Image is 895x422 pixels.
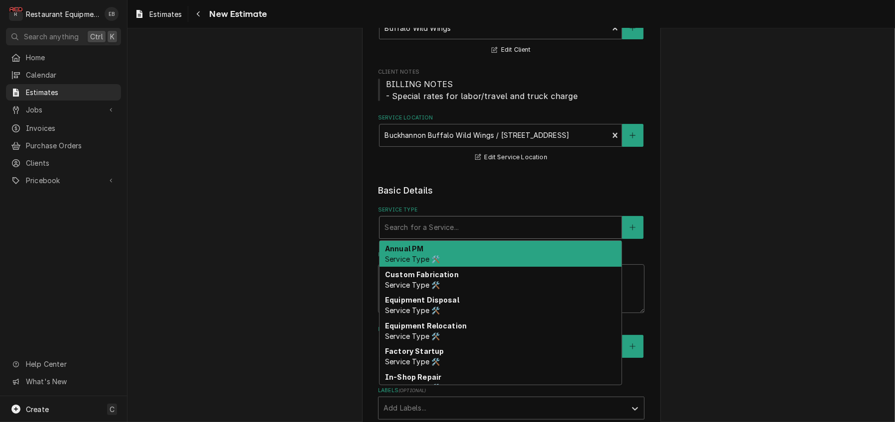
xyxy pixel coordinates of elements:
[378,78,644,102] span: Client Notes
[378,206,644,214] label: Service Type
[385,244,423,253] strong: Annual PM
[26,52,116,63] span: Home
[378,114,644,163] div: Service Location
[378,114,644,122] label: Service Location
[26,123,116,133] span: Invoices
[26,70,116,80] span: Calendar
[385,306,440,315] span: Service Type 🛠️
[474,151,549,164] button: Edit Service Location
[26,405,49,414] span: Create
[6,102,121,118] a: Go to Jobs
[6,84,121,101] a: Estimates
[378,387,644,395] label: Labels
[24,31,79,42] span: Search anything
[378,251,644,313] div: Reason For Call
[385,255,440,263] span: Service Type 🛠️
[378,325,644,375] div: Equipment
[622,216,643,239] button: Create New Service
[385,296,459,304] strong: Equipment Disposal
[398,388,426,393] span: ( optional )
[26,175,101,186] span: Pricebook
[385,321,467,330] strong: Equipment Relocation
[6,155,121,171] a: Clients
[622,335,643,358] button: Create New Equipment
[149,9,182,19] span: Estimates
[26,158,116,168] span: Clients
[105,7,119,21] div: EB
[26,359,115,369] span: Help Center
[378,68,644,102] div: Client Notes
[378,7,644,56] div: Client
[9,7,23,21] div: R
[6,28,121,45] button: Search anythingCtrlK
[386,79,578,101] span: BILLING NOTES - Special rates for labor/travel and truck charge
[630,343,636,350] svg: Create New Equipment
[105,7,119,21] div: Emily Bird's Avatar
[6,67,121,83] a: Calendar
[110,31,115,42] span: K
[385,332,440,340] span: Service Type 🛠️
[6,172,121,189] a: Go to Pricebook
[630,224,636,231] svg: Create New Service
[90,31,103,42] span: Ctrl
[385,281,440,289] span: Service Type 🛠️
[130,6,186,22] a: Estimates
[630,132,636,139] svg: Create New Location
[6,373,121,390] a: Go to What's New
[9,7,23,21] div: Restaurant Equipment Diagnostics's Avatar
[385,373,441,381] strong: In-Shop Repair
[378,184,644,197] legend: Basic Details
[378,206,644,238] div: Service Type
[26,87,116,98] span: Estimates
[490,44,532,56] button: Edit Client
[378,387,644,419] div: Labels
[26,140,116,151] span: Purchase Orders
[378,251,644,259] label: Reason For Call
[385,270,459,279] strong: Custom Fabrication
[26,9,99,19] div: Restaurant Equipment Diagnostics
[378,325,644,333] label: Equipment
[385,383,440,392] span: Service Type 🛠️
[26,376,115,387] span: What's New
[206,7,267,21] span: New Estimate
[622,124,643,147] button: Create New Location
[110,404,115,415] span: C
[6,137,121,154] a: Purchase Orders
[385,357,440,366] span: Service Type 🛠️
[378,68,644,76] span: Client Notes
[6,120,121,136] a: Invoices
[6,356,121,372] a: Go to Help Center
[26,105,101,115] span: Jobs
[190,6,206,22] button: Navigate back
[6,49,121,66] a: Home
[385,347,444,355] strong: Factory Startup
